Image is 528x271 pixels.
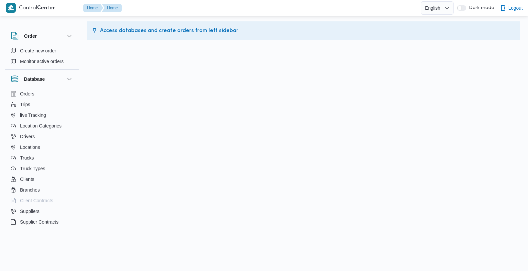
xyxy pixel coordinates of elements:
[100,27,238,35] span: Access databases and create orders from left sidebar
[8,174,76,185] button: Clients
[20,143,40,151] span: Locations
[8,163,76,174] button: Truck Types
[8,131,76,142] button: Drivers
[83,4,103,12] button: Home
[8,142,76,153] button: Locations
[8,88,76,99] button: Orders
[20,111,46,119] span: live Tracking
[5,45,79,69] div: Order
[8,110,76,120] button: live Tracking
[20,229,37,237] span: Devices
[8,217,76,227] button: Supplier Contracts
[8,153,76,163] button: Trucks
[8,185,76,195] button: Branches
[20,154,34,162] span: Trucks
[11,75,73,83] button: Database
[37,6,55,11] b: Center
[24,32,37,40] h3: Order
[20,122,62,130] span: Location Categories
[498,1,525,15] button: Logout
[20,175,34,183] span: Clients
[466,5,494,11] span: Dark mode
[20,218,58,226] span: Supplier Contracts
[8,99,76,110] button: Trips
[8,195,76,206] button: Client Contracts
[20,186,40,194] span: Branches
[24,75,45,83] h3: Database
[20,165,45,173] span: Truck Types
[8,45,76,56] button: Create new order
[20,90,34,98] span: Orders
[5,88,79,233] div: Database
[20,197,53,205] span: Client Contracts
[8,206,76,217] button: Suppliers
[8,227,76,238] button: Devices
[11,32,73,40] button: Order
[6,3,16,13] img: X8yXhbKr1z7QwAAAABJRU5ErkJggg==
[102,4,122,12] button: Home
[20,47,56,55] span: Create new order
[20,132,35,141] span: Drivers
[508,4,523,12] span: Logout
[8,120,76,131] button: Location Categories
[20,100,30,108] span: Trips
[20,207,39,215] span: Suppliers
[20,57,64,65] span: Monitor active orders
[8,56,76,67] button: Monitor active orders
